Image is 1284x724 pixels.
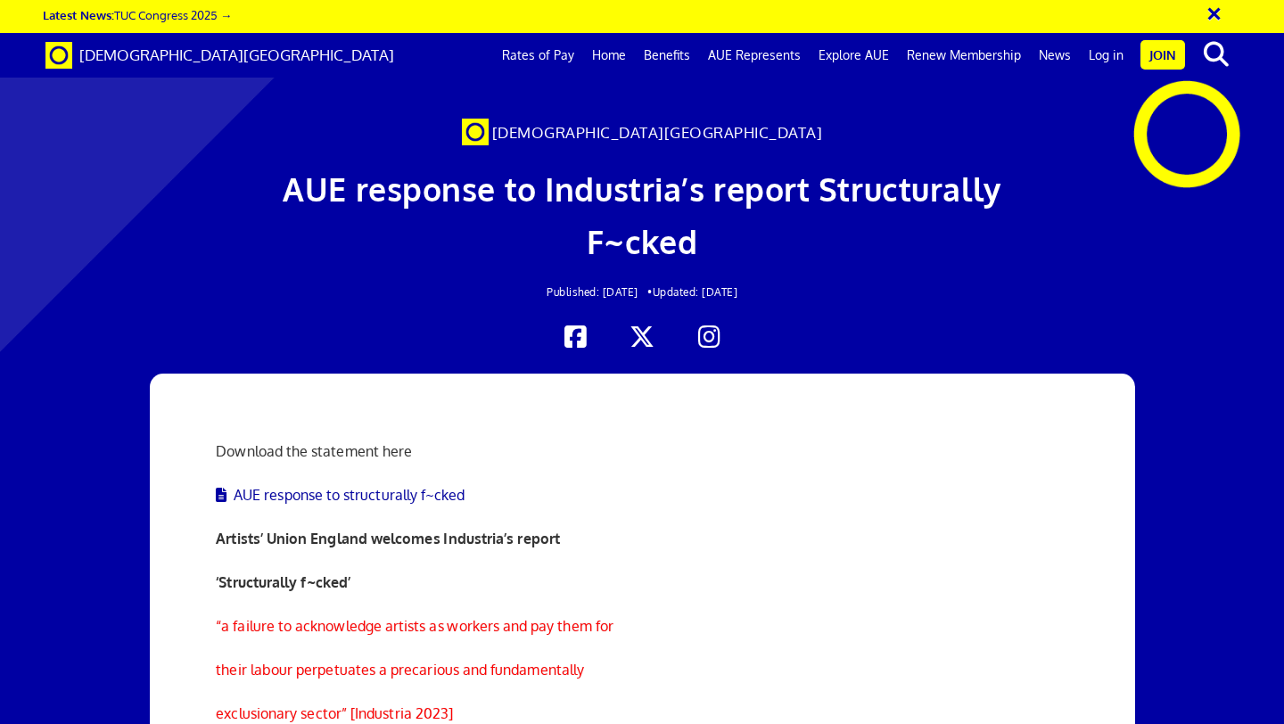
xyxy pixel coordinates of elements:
a: Rates of Pay [493,33,583,78]
strong: Latest News: [43,7,114,22]
a: Log in [1080,33,1132,78]
span: [DEMOGRAPHIC_DATA][GEOGRAPHIC_DATA] [79,45,394,64]
span: “a failure to acknowledge artists as workers and pay them for [216,617,613,635]
span: their labour perpetuates a precarious and fundamentally [216,661,584,679]
a: Home [583,33,635,78]
a: Explore AUE [810,33,898,78]
button: search [1189,36,1243,73]
a: News [1030,33,1080,78]
a: AUE response to structurally f~cked [216,486,465,504]
a: Renew Membership [898,33,1030,78]
a: Join [1140,40,1185,70]
p: Download the statement here [216,440,1067,462]
h2: Updated: [DATE] [249,286,1035,298]
strong: ‘Structurally f~cked’ [216,573,350,591]
a: Benefits [635,33,699,78]
span: exclusionary sector” [Industria 2023] [216,704,453,722]
span: [DEMOGRAPHIC_DATA][GEOGRAPHIC_DATA] [492,123,823,142]
a: AUE Represents [699,33,810,78]
a: Latest News:TUC Congress 2025 → [43,7,232,22]
strong: Artists’ Union England welcomes Industria’s report [216,530,560,547]
span: AUE response to Industria’s report Structurally F~cked [283,169,1000,261]
span: Published: [DATE] • [547,285,653,299]
a: Brand [DEMOGRAPHIC_DATA][GEOGRAPHIC_DATA] [32,33,407,78]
